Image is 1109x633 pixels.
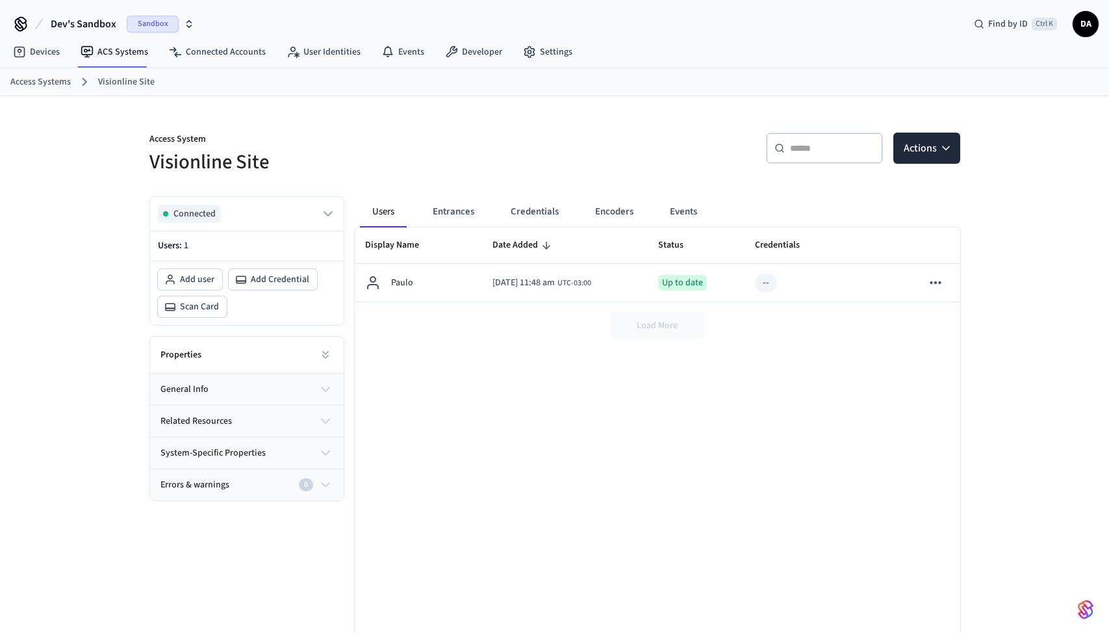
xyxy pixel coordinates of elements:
button: Errors & warnings0 [150,469,344,500]
a: Connected Accounts [159,40,276,64]
span: 1 [184,239,188,252]
img: SeamLogoGradient.69752ec5.svg [1078,599,1093,620]
table: sticky table [355,227,960,302]
span: UTC-03:00 [557,278,591,289]
span: Sandbox [127,16,179,32]
button: Credentials [500,196,569,227]
span: Display Name [365,235,436,255]
button: general info [150,374,344,405]
a: ACS Systems [70,40,159,64]
a: Events [371,40,435,64]
h5: Visionline Site [149,149,547,175]
a: User Identities [276,40,371,64]
button: Entrances [422,196,485,227]
span: Connected [173,207,216,220]
div: Find by IDCtrl K [963,12,1067,36]
span: Errors & warnings [160,478,229,492]
span: [DATE] 11:48 am [492,276,555,290]
button: Scan Card [158,296,227,317]
button: Events [659,196,707,227]
button: Connected [158,205,336,223]
a: Settings [513,40,583,64]
span: Credentials [755,235,817,255]
a: Developer [435,40,513,64]
p: Access System [149,133,547,149]
div: Up to date [658,275,707,291]
span: Add Credential [251,273,309,286]
span: Date Added [492,235,555,255]
span: Find by ID [988,18,1028,31]
span: Dev's Sandbox [51,16,116,32]
span: system-specific properties [160,446,266,460]
span: Scan Card [180,300,219,313]
button: related resources [150,406,344,437]
span: related resources [160,415,232,428]
button: system-specific properties [150,437,344,469]
span: Status [658,235,700,255]
div: America/Sao_Paulo [492,276,591,290]
button: Add user [158,269,222,290]
button: Users [360,196,407,227]
span: general info [160,383,209,396]
a: Devices [3,40,70,64]
a: Access Systems [10,75,71,89]
h2: Properties [160,348,201,361]
div: 0 [299,478,313,491]
div: -- [763,276,769,290]
span: DA [1074,12,1097,36]
a: Visionline Site [98,75,155,89]
button: Encoders [585,196,644,227]
span: Add user [180,273,214,286]
p: Users: [158,239,336,253]
button: Actions [893,133,960,164]
button: DA [1073,11,1099,37]
span: Ctrl K [1032,18,1057,31]
p: Paulo [391,276,413,290]
button: Add Credential [229,269,317,290]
